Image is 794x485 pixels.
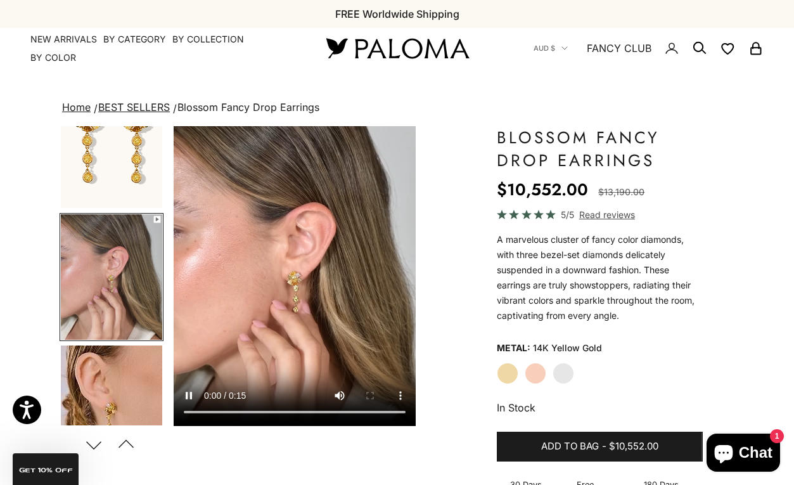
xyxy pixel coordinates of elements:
span: Add to bag [541,439,599,455]
button: Go to item 5 [60,344,163,472]
div: Item 4 of 13 [174,126,416,426]
div: GET 10% Off [13,453,79,485]
p: A marvelous cluster of fancy color diamonds, with three bezel-set diamonds delicately suspended i... [497,232,703,323]
nav: Primary navigation [30,33,296,64]
video: #YellowGold #RoseGold #WhiteGold [174,126,416,426]
p: In Stock [497,399,703,416]
legend: Metal: [497,339,530,358]
h1: Blossom Fancy Drop Earrings [497,126,703,172]
variant-option-value: 14K Yellow Gold [533,339,602,358]
summary: By Collection [172,33,244,46]
p: FREE Worldwide Shipping [335,6,459,22]
summary: By Category [103,33,166,46]
sale-price: $10,552.00 [497,177,588,202]
img: #YellowGold #WhiteGold #RoseGold [61,346,162,471]
button: AUD $ [534,42,568,54]
span: $10,552.00 [609,439,658,455]
img: #YellowGold #RoseGold #WhiteGold [61,214,162,340]
button: Add to bag-$10,552.00 [497,432,703,462]
a: FANCY CLUB [587,40,651,56]
compare-at-price: $13,190.00 [598,184,644,200]
a: BEST SELLERS [98,101,170,113]
span: 5/5 [561,207,574,222]
button: Go to item 4 [60,213,163,341]
span: Blossom Fancy Drop Earrings [177,101,319,113]
button: Go to item 1 [60,81,163,209]
span: AUD $ [534,42,555,54]
nav: breadcrumbs [60,99,734,117]
nav: Secondary navigation [534,28,764,68]
span: Read reviews [579,207,635,222]
span: GET 10% Off [19,467,73,474]
summary: By Color [30,51,76,64]
img: #YellowGold [61,82,162,208]
a: 5/5 Read reviews [497,207,703,222]
a: NEW ARRIVALS [30,33,97,46]
inbox-online-store-chat: Shopify online store chat [703,434,784,475]
a: Home [62,101,91,113]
